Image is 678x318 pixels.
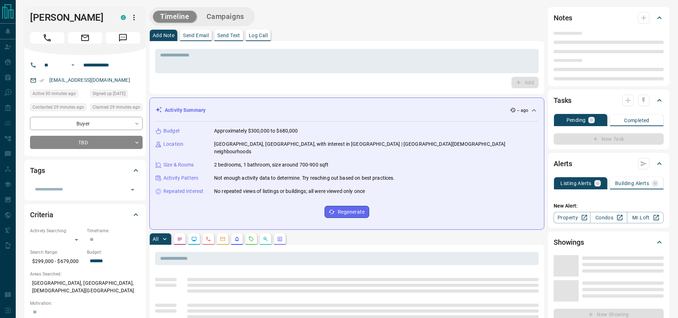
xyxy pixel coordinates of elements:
span: Active 30 minutes ago [33,90,76,97]
h2: Criteria [30,209,53,220]
p: Timeframe: [87,228,140,234]
p: Activity Pattern [163,174,198,182]
svg: Calls [206,236,211,242]
svg: Notes [177,236,183,242]
p: Send Email [183,33,209,38]
svg: Lead Browsing Activity [191,236,197,242]
p: Search Range: [30,249,83,255]
div: Fri Sep 12 2025 [30,90,86,100]
div: Wed Jul 26 2017 [90,90,143,100]
p: Areas Searched: [30,271,140,277]
p: Budget [163,127,180,135]
p: Add Note [153,33,174,38]
div: Alerts [554,155,664,172]
div: Fri Sep 12 2025 [30,103,86,113]
h1: [PERSON_NAME] [30,12,110,23]
div: Activity Summary-- ago [155,104,538,117]
span: Signed up [DATE] [93,90,125,97]
svg: Email Verified [39,78,44,83]
button: Regenerate [325,206,369,218]
p: Send Text [217,33,240,38]
a: Property [554,212,590,223]
p: Pending [566,118,586,123]
div: Tags [30,162,140,179]
svg: Requests [248,236,254,242]
h2: Tags [30,165,45,176]
p: New Alert: [554,202,664,210]
div: Fri Sep 12 2025 [90,103,143,113]
span: Call [30,32,64,44]
button: Timeline [153,11,197,23]
div: Buyer [30,117,143,130]
button: Campaigns [199,11,251,23]
p: Budget: [87,249,140,255]
a: Condos [590,212,627,223]
p: 2 bedrooms, 1 bathroom, size around 700-900 sqft [214,161,328,169]
p: Completed [624,118,649,123]
p: $299,000 - $679,000 [30,255,83,267]
p: -- ago [517,107,528,114]
p: Activity Summary [165,106,206,114]
p: No repeated views of listings or buildings; all were viewed only once [214,188,365,195]
div: Tasks [554,92,664,109]
h2: Notes [554,12,572,24]
span: Claimed 29 minutes ago [93,104,140,111]
div: Showings [554,234,664,251]
p: Not enough activity data to determine. Try reaching out based on best practices. [214,174,395,182]
p: Building Alerts [615,181,649,186]
svg: Emails [220,236,226,242]
button: Open [128,185,138,195]
p: [GEOGRAPHIC_DATA], [GEOGRAPHIC_DATA], with interest in [GEOGRAPHIC_DATA] | [GEOGRAPHIC_DATA][DEMO... [214,140,538,155]
p: Listing Alerts [560,181,592,186]
h2: Tasks [554,95,571,106]
p: [GEOGRAPHIC_DATA], [GEOGRAPHIC_DATA], [DEMOGRAPHIC_DATA][GEOGRAPHIC_DATA] [30,277,140,297]
p: Repeated Interest [163,188,203,195]
span: Email [68,32,102,44]
p: Location [163,140,183,148]
div: Criteria [30,206,140,223]
p: Actively Searching: [30,228,83,234]
h2: Alerts [554,158,572,169]
p: Log Call [249,33,268,38]
svg: Opportunities [263,236,268,242]
a: [EMAIL_ADDRESS][DOMAIN_NAME] [49,77,130,83]
span: Contacted 29 minutes ago [33,104,84,111]
span: Message [106,32,140,44]
p: Motivation: [30,300,140,307]
p: Size & Rooms [163,161,194,169]
h2: Showings [554,237,584,248]
a: Mr.Loft [627,212,664,223]
p: Approximately $300,000 to $680,000 [214,127,298,135]
div: Notes [554,9,664,26]
div: TBD [30,136,143,149]
svg: Listing Alerts [234,236,240,242]
svg: Agent Actions [277,236,283,242]
p: All [153,237,158,242]
div: condos.ca [121,15,126,20]
button: Open [69,61,77,69]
